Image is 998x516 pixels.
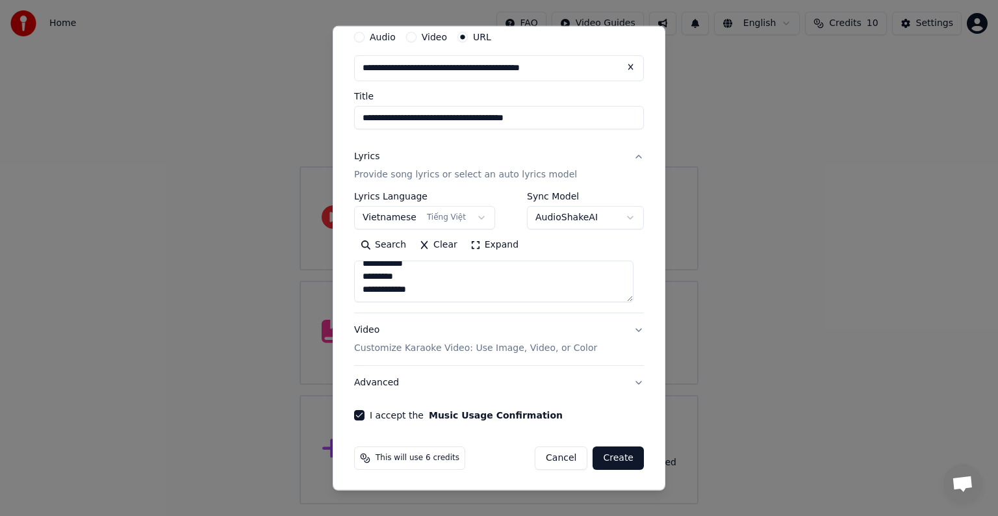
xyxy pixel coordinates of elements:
button: VideoCustomize Karaoke Video: Use Image, Video, or Color [354,313,644,365]
button: Search [354,235,413,255]
div: Video [354,324,597,355]
p: Customize Karaoke Video: Use Image, Video, or Color [354,342,597,355]
button: Expand [464,235,525,255]
button: Clear [413,235,464,255]
label: Sync Model [527,192,644,201]
label: URL [473,32,491,42]
label: Lyrics Language [354,192,495,201]
button: Cancel [535,446,587,470]
button: I accept the [429,411,563,420]
button: Advanced [354,366,644,400]
p: Provide song lyrics or select an auto lyrics model [354,168,577,181]
label: Video [422,32,447,42]
div: Lyrics [354,150,379,163]
button: LyricsProvide song lyrics or select an auto lyrics model [354,140,644,192]
label: Title [354,92,644,101]
label: Audio [370,32,396,42]
label: I accept the [370,411,563,420]
div: LyricsProvide song lyrics or select an auto lyrics model [354,192,644,313]
button: Create [593,446,644,470]
span: This will use 6 credits [376,453,459,463]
